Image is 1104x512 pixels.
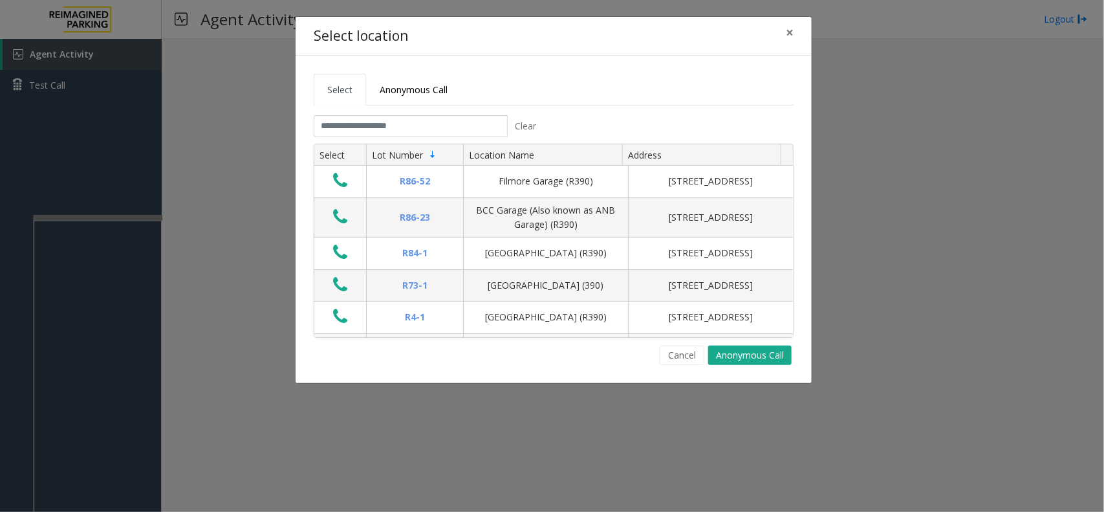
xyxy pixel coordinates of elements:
[374,174,455,188] div: R86-52
[777,17,803,49] button: Close
[636,210,785,225] div: [STREET_ADDRESS]
[374,246,455,260] div: R84-1
[508,115,544,137] button: Clear
[636,278,785,293] div: [STREET_ADDRESS]
[374,310,455,324] div: R4-1
[471,174,620,188] div: Filmore Garage (R390)
[471,246,620,260] div: [GEOGRAPHIC_DATA] (R390)
[314,144,366,166] th: Select
[374,278,455,293] div: R73-1
[374,210,455,225] div: R86-23
[471,310,620,324] div: [GEOGRAPHIC_DATA] (R390)
[380,83,448,96] span: Anonymous Call
[708,346,792,365] button: Anonymous Call
[660,346,704,365] button: Cancel
[469,149,534,161] span: Location Name
[327,83,352,96] span: Select
[314,26,408,47] h4: Select location
[471,203,620,232] div: BCC Garage (Also known as ANB Garage) (R390)
[636,246,785,260] div: [STREET_ADDRESS]
[314,74,794,106] ul: Tabs
[314,144,793,337] div: Data table
[636,174,785,188] div: [STREET_ADDRESS]
[428,150,438,160] span: Sortable
[372,149,423,161] span: Lot Number
[636,310,785,324] div: [STREET_ADDRESS]
[786,23,794,41] span: ×
[471,278,620,293] div: [GEOGRAPHIC_DATA] (390)
[628,149,662,161] span: Address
